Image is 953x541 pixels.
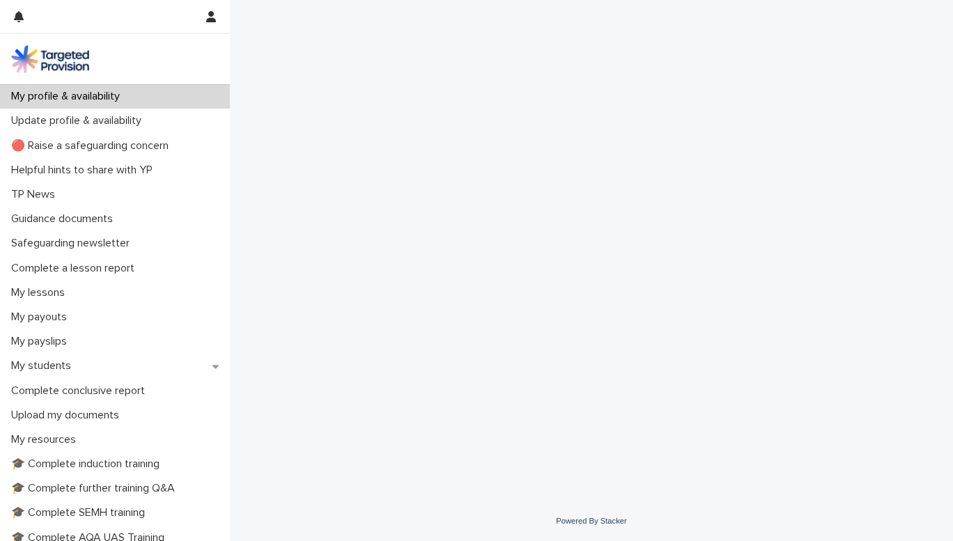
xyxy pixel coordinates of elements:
p: Complete a lesson report [6,262,146,275]
p: Guidance documents [6,212,124,226]
p: Update profile & availability [6,114,153,127]
p: My payslips [6,335,78,348]
p: My payouts [6,311,78,324]
p: 🔴 Raise a safeguarding concern [6,139,180,152]
p: TP News [6,188,66,201]
p: Complete conclusive report [6,384,156,398]
a: Powered By Stacker [556,517,626,525]
p: Helpful hints to share with YP [6,164,164,177]
img: M5nRWzHhSzIhMunXDL62 [11,45,89,73]
p: My students [6,359,82,373]
p: My lessons [6,286,76,299]
p: My resources [6,433,87,446]
p: Upload my documents [6,409,130,422]
p: 🎓 Complete induction training [6,457,171,471]
p: 🎓 Complete SEMH training [6,506,156,519]
p: 🎓 Complete further training Q&A [6,482,186,495]
p: Safeguarding newsletter [6,237,141,250]
p: My profile & availability [6,90,131,103]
